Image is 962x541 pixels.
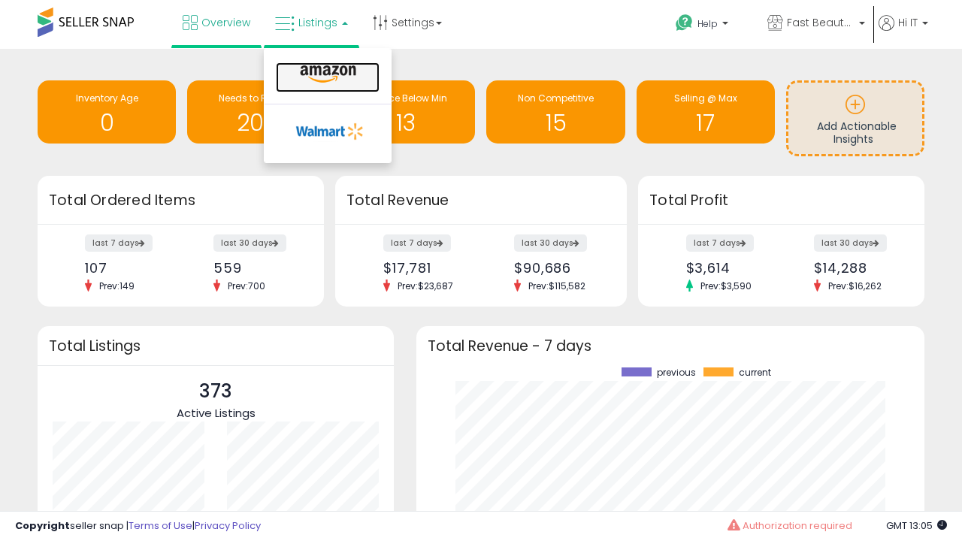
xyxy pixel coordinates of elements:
[346,190,616,211] h3: Total Revenue
[45,110,168,135] h1: 0
[787,15,855,30] span: Fast Beauty ([GEOGRAPHIC_DATA])
[220,280,273,292] span: Prev: 700
[486,80,625,144] a: Non Competitive 15
[686,234,754,252] label: last 7 days
[518,92,594,104] span: Non Competitive
[649,190,913,211] h3: Total Profit
[657,367,696,378] span: previous
[195,110,318,135] h1: 207
[85,260,169,276] div: 107
[187,80,325,144] a: Needs to Reprice 207
[383,234,451,252] label: last 7 days
[177,377,256,406] p: 373
[879,15,928,49] a: Hi IT
[514,234,587,252] label: last 30 days
[886,518,947,533] span: 2025-08-15 13:05 GMT
[298,15,337,30] span: Listings
[76,92,138,104] span: Inventory Age
[129,518,192,533] a: Terms of Use
[674,92,737,104] span: Selling @ Max
[337,80,475,144] a: BB Price Below Min 13
[817,119,897,147] span: Add Actionable Insights
[693,280,759,292] span: Prev: $3,590
[49,340,383,352] h3: Total Listings
[38,80,176,144] a: Inventory Age 0
[898,15,918,30] span: Hi IT
[344,110,467,135] h1: 13
[686,260,770,276] div: $3,614
[213,234,286,252] label: last 30 days
[788,83,922,154] a: Add Actionable Insights
[85,234,153,252] label: last 7 days
[494,110,617,135] h1: 15
[195,518,261,533] a: Privacy Policy
[92,280,142,292] span: Prev: 149
[675,14,694,32] i: Get Help
[521,280,593,292] span: Prev: $115,582
[15,519,261,533] div: seller snap | |
[219,92,295,104] span: Needs to Reprice
[428,340,913,352] h3: Total Revenue - 7 days
[49,190,313,211] h3: Total Ordered Items
[637,80,775,144] a: Selling @ Max 17
[814,260,898,276] div: $14,288
[201,15,250,30] span: Overview
[821,280,889,292] span: Prev: $16,262
[15,518,70,533] strong: Copyright
[383,260,470,276] div: $17,781
[644,110,767,135] h1: 17
[390,280,461,292] span: Prev: $23,687
[814,234,887,252] label: last 30 days
[514,260,600,276] div: $90,686
[664,2,754,49] a: Help
[177,405,256,421] span: Active Listings
[697,17,718,30] span: Help
[213,260,298,276] div: 559
[739,367,771,378] span: current
[365,92,447,104] span: BB Price Below Min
